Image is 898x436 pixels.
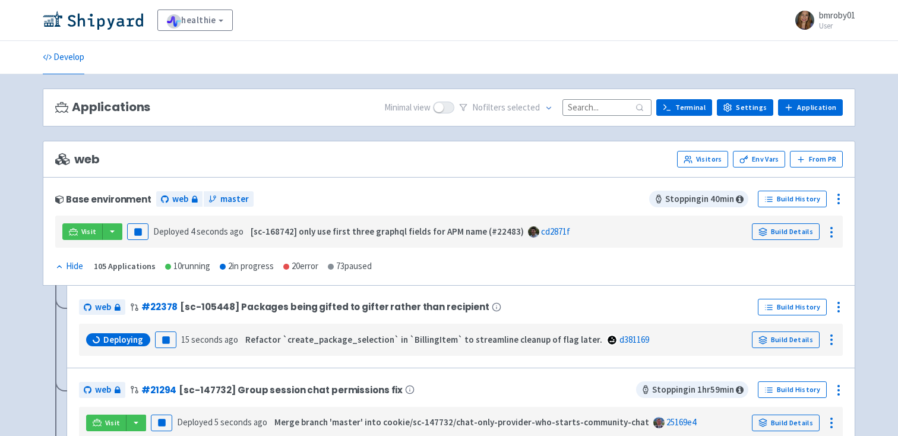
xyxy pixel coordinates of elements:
[62,223,103,240] a: Visit
[127,223,148,240] button: Pause
[177,416,267,428] span: Deployed
[636,381,748,398] span: Stopping in 1 hr 59 min
[328,260,372,273] div: 73 paused
[717,99,773,116] a: Settings
[79,299,125,315] a: web
[819,10,855,21] span: bmroby01
[105,418,121,428] span: Visit
[156,191,203,207] a: web
[619,334,649,345] a: d381169
[752,223,820,240] a: Build Details
[677,151,728,168] a: Visitors
[472,101,540,115] span: No filter s
[179,385,403,395] span: [sc-147732] Group session chat permissions fix
[43,11,143,30] img: Shipyard logo
[95,383,111,397] span: web
[649,191,748,207] span: Stopping in 40 min
[274,416,649,428] strong: Merge branch 'master' into cookie/sc-147732/chat-only-provider-who-starts-community-chat
[752,415,820,431] a: Build Details
[55,260,83,273] div: Hide
[55,194,151,204] div: Base environment
[384,101,431,115] span: Minimal view
[151,415,172,431] button: Pause
[819,22,855,30] small: User
[55,153,99,166] span: web
[541,226,570,237] a: cd2871f
[788,11,855,30] a: bmroby01 User
[251,226,524,237] strong: [sc-168742] only use first three graphql fields for APM name (#22483)
[656,99,712,116] a: Terminal
[103,334,143,346] span: Deploying
[790,151,843,168] button: From PR
[245,334,602,345] strong: Refactor `create_package_selection` in `BillingItem` to streamline cleanup of flag later.
[86,415,127,431] a: Visit
[155,331,176,348] button: Pause
[752,331,820,348] a: Build Details
[141,384,176,396] a: #21294
[214,416,267,428] time: 5 seconds ago
[220,192,249,206] span: master
[778,99,843,116] a: Application
[79,382,125,398] a: web
[141,301,178,313] a: #22378
[191,226,244,237] time: 4 seconds ago
[180,302,489,312] span: [sc-105448] Packages being gifted to gifter rather than recipient
[220,260,274,273] div: 2 in progress
[181,334,238,345] time: 15 seconds ago
[204,191,254,207] a: master
[562,99,652,115] input: Search...
[157,10,233,31] a: healthie
[507,102,540,113] span: selected
[283,260,318,273] div: 20 error
[666,416,696,428] a: 25169e4
[43,41,84,74] a: Develop
[55,100,150,114] h3: Applications
[758,191,827,207] a: Build History
[55,260,84,273] button: Hide
[758,381,827,398] a: Build History
[94,260,156,273] div: 105 Applications
[733,151,785,168] a: Env Vars
[165,260,210,273] div: 10 running
[95,301,111,314] span: web
[81,227,97,236] span: Visit
[758,299,827,315] a: Build History
[153,226,244,237] span: Deployed
[172,192,188,206] span: web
